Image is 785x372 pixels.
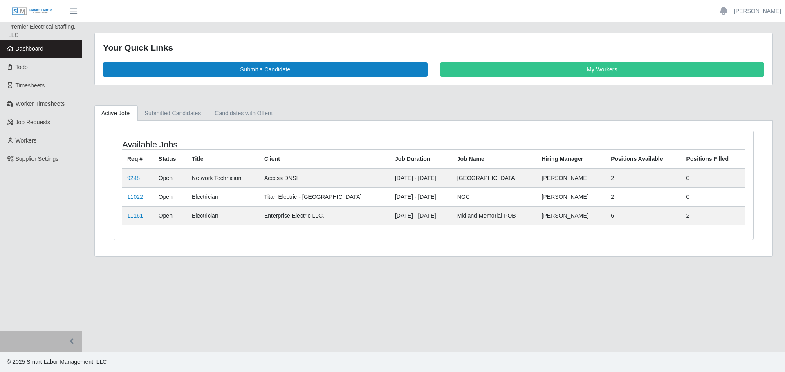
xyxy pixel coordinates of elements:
[259,149,390,169] th: Client
[187,169,259,188] td: Network Technician
[452,187,537,206] td: NGC
[16,137,37,144] span: Workers
[16,82,45,89] span: Timesheets
[154,169,187,188] td: Open
[16,119,51,125] span: Job Requests
[682,206,745,225] td: 2
[94,105,138,121] a: Active Jobs
[127,194,143,200] a: 11022
[537,206,606,225] td: [PERSON_NAME]
[122,139,375,149] h4: Available Jobs
[606,187,681,206] td: 2
[390,169,452,188] td: [DATE] - [DATE]
[187,187,259,206] td: Electrician
[103,41,764,54] div: Your Quick Links
[606,206,681,225] td: 6
[606,149,681,169] th: Positions Available
[682,169,745,188] td: 0
[537,169,606,188] td: [PERSON_NAME]
[390,206,452,225] td: [DATE] - [DATE]
[11,7,52,16] img: SLM Logo
[259,169,390,188] td: Access DNSI
[682,149,745,169] th: Positions Filled
[390,149,452,169] th: Job Duration
[452,149,537,169] th: Job Name
[127,175,140,181] a: 9248
[154,187,187,206] td: Open
[16,100,65,107] span: Worker Timesheets
[682,187,745,206] td: 0
[16,156,59,162] span: Supplier Settings
[16,45,44,52] span: Dashboard
[187,206,259,225] td: Electrician
[390,187,452,206] td: [DATE] - [DATE]
[127,212,143,219] a: 11161
[537,187,606,206] td: [PERSON_NAME]
[138,105,208,121] a: Submitted Candidates
[452,206,537,225] td: Midland Memorial POB
[122,149,154,169] th: Req #
[259,206,390,225] td: Enterprise Electric LLC.
[440,62,765,77] a: My Workers
[154,149,187,169] th: Status
[208,105,279,121] a: Candidates with Offers
[259,187,390,206] td: Titan Electric - [GEOGRAPHIC_DATA]
[103,62,428,77] a: Submit a Candidate
[16,64,28,70] span: Todo
[187,149,259,169] th: Title
[7,359,107,365] span: © 2025 Smart Labor Management, LLC
[537,149,606,169] th: Hiring Manager
[606,169,681,188] td: 2
[734,7,781,16] a: [PERSON_NAME]
[154,206,187,225] td: Open
[8,23,76,38] span: Premier Electrical Staffing, LLC
[452,169,537,188] td: [GEOGRAPHIC_DATA]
